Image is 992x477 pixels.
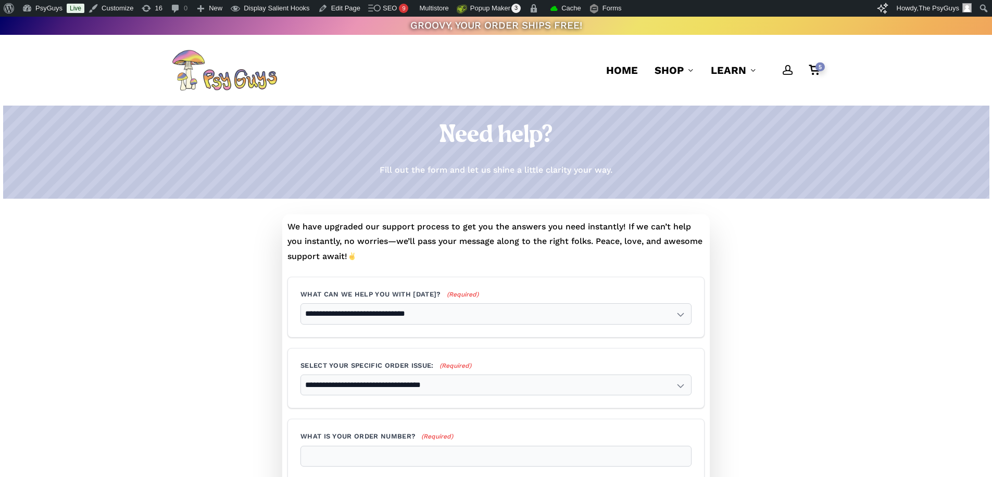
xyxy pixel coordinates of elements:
[300,290,692,299] label: What can we help you with [DATE]?
[711,64,746,76] span: Learn
[172,121,820,150] h1: Need help?
[711,63,757,78] a: Learn
[421,432,454,441] span: (Required)
[438,362,471,370] span: (Required)
[655,64,684,76] span: Shop
[399,4,408,13] div: 9
[962,3,972,12] img: Avatar photo
[919,4,959,12] span: The PsyGuys
[606,63,638,78] a: Home
[655,63,694,78] a: Shop
[446,290,479,299] span: (Required)
[598,35,820,106] nav: Main Menu
[172,49,277,91] img: PsyGuys
[287,220,705,264] p: We have upgraded our support process to get you the answers you need instantly! If we can’t help ...
[511,4,521,13] span: 3
[815,62,825,71] span: 5
[380,163,612,178] p: Fill out the form and let us shine a little clarity your way.
[809,65,820,76] a: Cart
[300,361,692,370] label: Select your specific order issue:
[348,252,356,260] img: ✌️
[67,4,84,13] a: Live
[300,432,692,441] label: What is your order number?
[606,64,638,76] span: Home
